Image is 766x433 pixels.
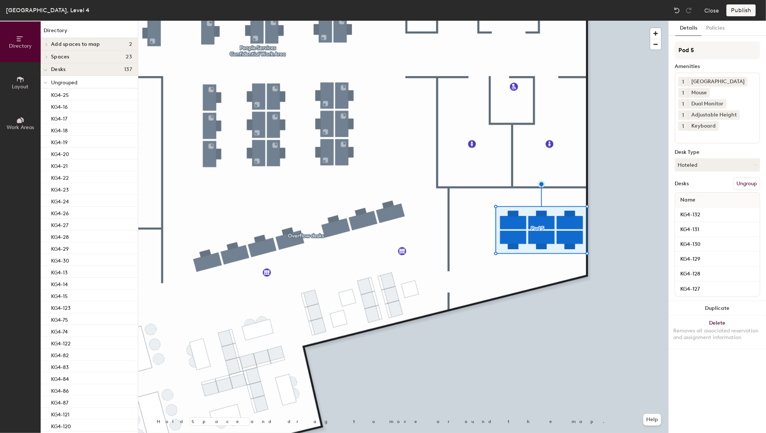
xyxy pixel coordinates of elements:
div: Desk Type [675,149,760,155]
button: 1 [678,77,688,87]
div: Adjustable Height [688,110,740,120]
p: KG4-25 [51,90,69,98]
p: KG4-82 [51,350,69,359]
div: Mouse [688,88,710,98]
p: KG4-84 [51,374,69,382]
span: Directory [9,43,32,49]
span: 1 [682,111,684,119]
p: KG4-122 [51,338,71,347]
span: Spaces [51,54,70,60]
button: Policies [702,21,729,36]
p: KG4-74 [51,327,68,335]
p: KG4-13 [51,267,68,276]
p: KG4-27 [51,220,68,229]
p: KG4-30 [51,256,69,264]
p: KG4-121 [51,409,70,418]
span: 137 [124,67,132,72]
div: Removes all associated reservation and assignment information [673,328,762,341]
span: Name [677,193,699,207]
p: KG4-24 [51,196,69,205]
span: Work Areas [7,124,34,131]
button: DeleteRemoves all associated reservation and assignment information [669,316,766,348]
span: Desks [51,67,65,72]
img: Redo [685,7,692,14]
span: 23 [126,54,132,60]
span: Layout [12,84,29,90]
p: KG4-29 [51,244,69,252]
p: KG4-87 [51,398,68,406]
input: Unnamed desk [677,224,758,235]
input: Unnamed desk [677,254,758,264]
span: 1 [682,89,684,97]
div: Amenities [675,64,760,70]
img: Undo [673,7,681,14]
p: KG4-16 [51,102,68,110]
div: Keyboard [688,121,719,131]
input: Unnamed desk [677,284,758,294]
input: Unnamed desk [677,269,758,279]
button: Ungroup [733,177,760,190]
h1: Directory [41,27,138,38]
p: KG4-14 [51,279,68,288]
p: KG4-15 [51,291,68,300]
p: KG4-20 [51,149,69,158]
div: Dual Monitor [688,99,726,109]
input: Unnamed desk [677,210,758,220]
button: Close [704,4,719,16]
p: KG4-28 [51,232,69,240]
p: KG4-19 [51,137,68,146]
button: Details [675,21,702,36]
p: KG4-21 [51,161,68,169]
p: KG4-18 [51,125,68,134]
input: Unnamed desk [677,239,758,250]
span: 2 [129,41,132,47]
div: [GEOGRAPHIC_DATA], Level 4 [6,6,89,15]
p: KG4-17 [51,114,67,122]
span: Ungrouped [51,80,77,86]
p: KG4-22 [51,173,69,181]
button: Duplicate [669,301,766,316]
button: Help [643,414,661,426]
button: 1 [678,99,688,109]
button: Hoteled [675,158,760,172]
p: KG4-86 [51,386,69,394]
span: 1 [682,78,684,86]
p: KG4-123 [51,303,71,311]
span: 1 [682,100,684,108]
button: 1 [678,88,688,98]
span: Add spaces to map [51,41,100,47]
div: [GEOGRAPHIC_DATA] [688,77,748,87]
p: KG4-26 [51,208,69,217]
p: KG4-75 [51,315,68,323]
div: Desks [675,181,689,187]
button: 1 [678,110,688,120]
p: KG4-120 [51,421,71,430]
p: KG4-23 [51,185,69,193]
button: 1 [678,121,688,131]
p: KG4-83 [51,362,69,371]
span: 1 [682,122,684,130]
